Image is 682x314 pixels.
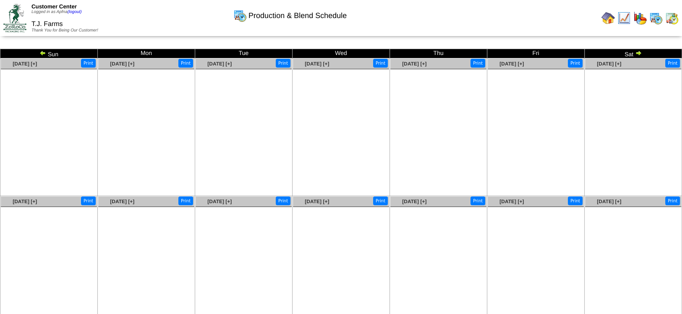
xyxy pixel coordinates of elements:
span: Production & Blend Schedule [248,11,347,20]
button: Print [81,196,96,205]
td: Fri [487,49,585,58]
a: [DATE] [+] [207,61,232,67]
a: [DATE] [+] [110,199,134,204]
a: [DATE] [+] [402,199,426,204]
img: home.gif [601,11,615,25]
td: Thu [390,49,487,58]
button: Print [276,196,290,205]
button: Print [276,59,290,68]
td: Sat [585,49,682,58]
img: line_graph.gif [617,11,631,25]
button: Print [665,196,680,205]
img: arrowright.gif [635,50,642,56]
button: Print [178,59,193,68]
a: [DATE] [+] [499,61,524,67]
button: Print [470,196,485,205]
img: arrowleft.gif [39,50,46,56]
button: Print [568,196,583,205]
span: T.J. Farms [31,21,63,28]
td: Mon [98,49,195,58]
img: graph.gif [633,11,647,25]
span: Customer Center [31,3,77,10]
a: (logout) [68,10,82,14]
img: calendarprod.gif [233,9,247,22]
button: Print [178,196,193,205]
a: [DATE] [+] [13,199,37,204]
a: [DATE] [+] [402,61,426,67]
button: Print [373,196,388,205]
span: Logged in as Apfna [31,10,82,14]
span: Thank You for Being Our Customer! [31,28,98,33]
a: [DATE] [+] [597,199,621,204]
img: calendarprod.gif [649,11,663,25]
a: [DATE] [+] [207,199,232,204]
img: ZoRoCo_Logo(Green%26Foil)%20jpg.webp [3,4,26,32]
button: Print [470,59,485,68]
img: calendarinout.gif [665,11,679,25]
td: Sun [0,49,98,58]
a: [DATE] [+] [305,61,329,67]
a: [DATE] [+] [13,61,37,67]
a: [DATE] [+] [597,61,621,67]
a: [DATE] [+] [499,199,524,204]
button: Print [665,59,680,68]
td: Wed [293,49,390,58]
a: [DATE] [+] [305,199,329,204]
button: Print [373,59,388,68]
button: Print [81,59,96,68]
td: Tue [195,49,293,58]
a: [DATE] [+] [110,61,134,67]
button: Print [568,59,583,68]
